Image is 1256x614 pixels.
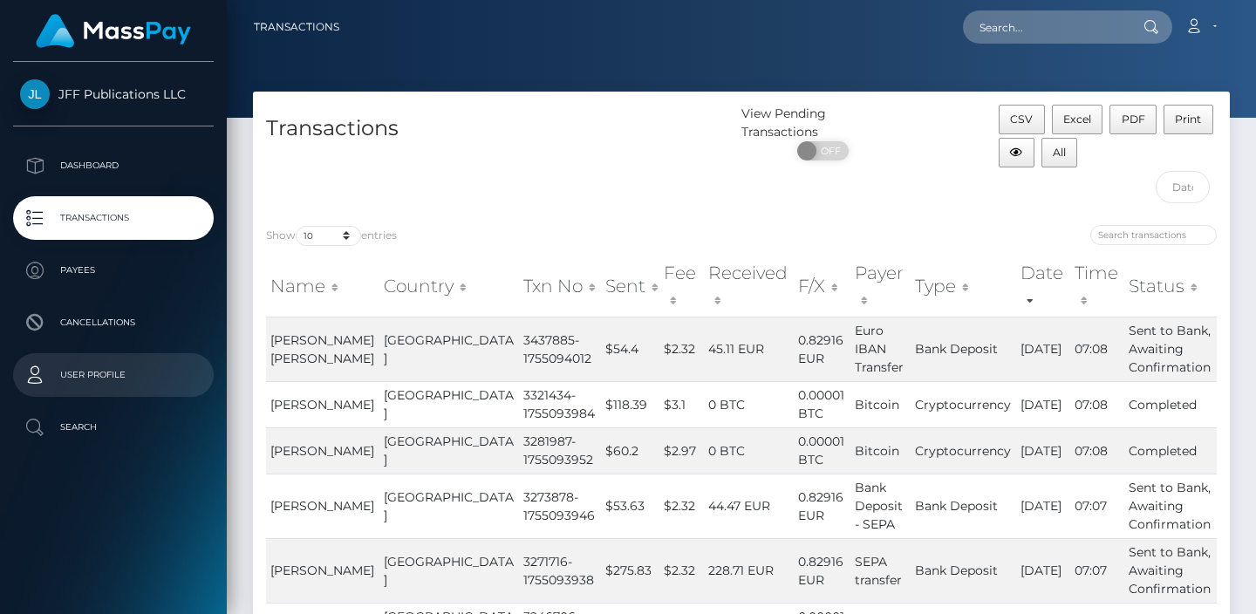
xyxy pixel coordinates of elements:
td: 0.00001 BTC [794,381,851,427]
img: MassPay Logo [36,14,191,48]
td: 0.82916 EUR [794,538,851,603]
th: Date: activate to sort column ascending [1016,256,1070,317]
td: $2.97 [659,427,704,474]
td: 3321434-1755093984 [519,381,601,427]
td: $2.32 [659,317,704,381]
td: 07:08 [1070,317,1125,381]
p: User Profile [20,362,207,388]
td: $2.32 [659,474,704,538]
span: [PERSON_NAME] [270,397,374,413]
td: [GEOGRAPHIC_DATA] [379,538,519,603]
th: Fee: activate to sort column ascending [659,256,704,317]
td: 45.11 EUR [704,317,794,381]
span: PDF [1122,113,1145,126]
td: [DATE] [1016,474,1070,538]
td: 228.71 EUR [704,538,794,603]
td: 07:08 [1070,427,1125,474]
span: SEPA transfer [855,554,902,588]
h4: Transactions [266,113,728,144]
td: 0.82916 EUR [794,317,851,381]
p: Transactions [20,205,207,231]
td: [DATE] [1016,317,1070,381]
td: [GEOGRAPHIC_DATA] [379,427,519,474]
span: Print [1175,113,1201,126]
button: PDF [1109,105,1157,134]
th: Name: activate to sort column ascending [266,256,379,317]
td: $54.4 [601,317,660,381]
span: [PERSON_NAME] [270,563,374,578]
th: Received: activate to sort column ascending [704,256,794,317]
button: Excel [1052,105,1103,134]
button: CSV [999,105,1045,134]
a: Search [13,406,214,449]
span: Bitcoin [855,397,899,413]
select: Showentries [296,226,361,246]
td: 0 BTC [704,381,794,427]
td: $3.1 [659,381,704,427]
span: Bank Deposit - SEPA [855,480,903,532]
span: All [1053,146,1066,159]
p: Search [20,414,207,440]
td: 3273878-1755093946 [519,474,601,538]
input: Search... [963,10,1127,44]
td: 07:07 [1070,538,1125,603]
button: Print [1164,105,1213,134]
a: Transactions [254,9,339,45]
th: Time: activate to sort column ascending [1070,256,1125,317]
td: 3437885-1755094012 [519,317,601,381]
td: [GEOGRAPHIC_DATA] [379,317,519,381]
td: [GEOGRAPHIC_DATA] [379,474,519,538]
td: Cryptocurrency [911,381,1016,427]
td: [DATE] [1016,538,1070,603]
td: [DATE] [1016,381,1070,427]
td: 3281987-1755093952 [519,427,601,474]
td: $118.39 [601,381,660,427]
div: View Pending Transactions [741,105,904,141]
span: Euro IBAN Transfer [855,323,904,375]
td: Sent to Bank, Awaiting Confirmation [1124,317,1217,381]
td: Sent to Bank, Awaiting Confirmation [1124,538,1217,603]
span: [PERSON_NAME] [270,498,374,514]
td: 44.47 EUR [704,474,794,538]
td: 0.00001 BTC [794,427,851,474]
a: Cancellations [13,301,214,345]
p: Cancellations [20,310,207,336]
button: All [1041,138,1078,167]
a: Payees [13,249,214,292]
td: $2.32 [659,538,704,603]
a: User Profile [13,353,214,397]
td: Cryptocurrency [911,427,1016,474]
span: JFF Publications LLC [13,86,214,102]
span: CSV [1010,113,1033,126]
td: [DATE] [1016,427,1070,474]
td: Completed [1124,427,1217,474]
td: 3271716-1755093938 [519,538,601,603]
th: Type: activate to sort column ascending [911,256,1016,317]
span: [PERSON_NAME] [PERSON_NAME] [270,332,374,366]
img: JFF Publications LLC [20,79,50,109]
td: 0.82916 EUR [794,474,851,538]
span: Bitcoin [855,443,899,459]
th: Sent: activate to sort column ascending [601,256,660,317]
td: Completed [1124,381,1217,427]
a: Dashboard [13,144,214,188]
td: 07:08 [1070,381,1125,427]
td: 0 BTC [704,427,794,474]
p: Payees [20,257,207,283]
td: [GEOGRAPHIC_DATA] [379,381,519,427]
td: Sent to Bank, Awaiting Confirmation [1124,474,1217,538]
th: Country: activate to sort column ascending [379,256,519,317]
th: Status: activate to sort column ascending [1124,256,1217,317]
td: Bank Deposit [911,474,1016,538]
th: F/X: activate to sort column ascending [794,256,851,317]
th: Payer: activate to sort column ascending [850,256,911,317]
td: $275.83 [601,538,660,603]
td: Bank Deposit [911,317,1016,381]
td: $60.2 [601,427,660,474]
button: Column visibility [999,138,1034,167]
a: Transactions [13,196,214,240]
th: Txn No: activate to sort column ascending [519,256,601,317]
p: Dashboard [20,153,207,179]
td: 07:07 [1070,474,1125,538]
td: Bank Deposit [911,538,1016,603]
